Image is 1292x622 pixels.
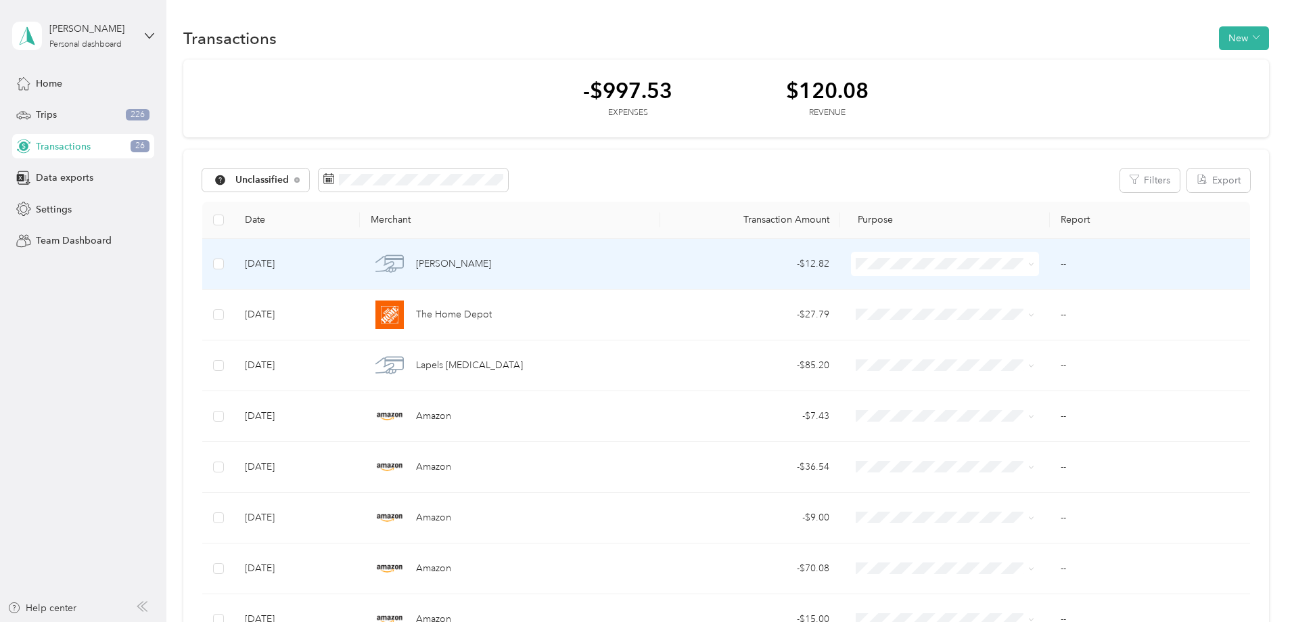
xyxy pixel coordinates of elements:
[671,307,829,322] div: - $27.79
[1050,239,1250,290] td: --
[786,107,869,119] div: Revenue
[416,307,492,322] span: The Home Depot
[1050,340,1250,391] td: --
[126,109,149,121] span: 226
[671,510,829,525] div: - $9.00
[375,504,404,532] img: Amazon
[671,257,829,271] div: - $12.82
[1120,169,1180,192] button: Filters
[36,171,93,185] span: Data exports
[416,510,451,525] span: Amazon
[234,391,360,442] td: [DATE]
[49,41,122,49] div: Personal dashboard
[234,543,360,594] td: [DATE]
[375,301,404,329] img: The Home Depot
[1219,26,1269,50] button: New
[1050,202,1250,239] th: Report
[360,202,660,239] th: Merchant
[851,214,894,225] span: Purpose
[7,601,76,615] button: Help center
[583,107,672,119] div: Expenses
[234,442,360,493] td: [DATE]
[375,250,404,278] img: Lowe's
[1050,493,1250,543] td: --
[1216,546,1292,622] iframe: Everlance-gr Chat Button Frame
[416,257,491,271] span: [PERSON_NAME]
[1050,290,1250,340] td: --
[671,358,829,373] div: - $85.20
[375,554,404,583] img: Amazon
[660,202,840,239] th: Transaction Amount
[235,175,290,185] span: Unclassified
[234,340,360,391] td: [DATE]
[416,561,451,576] span: Amazon
[36,234,112,248] span: Team Dashboard
[671,409,829,424] div: - $7.43
[416,358,523,373] span: Lapels [MEDICAL_DATA]
[786,79,869,102] div: $120.08
[1050,391,1250,442] td: --
[416,409,451,424] span: Amazon
[234,239,360,290] td: [DATE]
[375,402,404,430] img: Amazon
[671,561,829,576] div: - $70.08
[234,290,360,340] td: [DATE]
[49,22,134,36] div: [PERSON_NAME]
[234,493,360,543] td: [DATE]
[36,202,72,217] span: Settings
[131,140,149,152] span: 26
[416,460,451,474] span: Amazon
[1050,442,1250,493] td: --
[583,79,672,102] div: -$997.53
[375,351,404,380] img: Lapels Dry Cleaning
[671,460,829,474] div: - $36.54
[36,108,57,122] span: Trips
[1187,169,1250,192] button: Export
[375,453,404,481] img: Amazon
[36,76,62,91] span: Home
[36,139,91,154] span: Transactions
[234,202,360,239] th: Date
[1050,543,1250,594] td: --
[183,31,277,45] h1: Transactions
